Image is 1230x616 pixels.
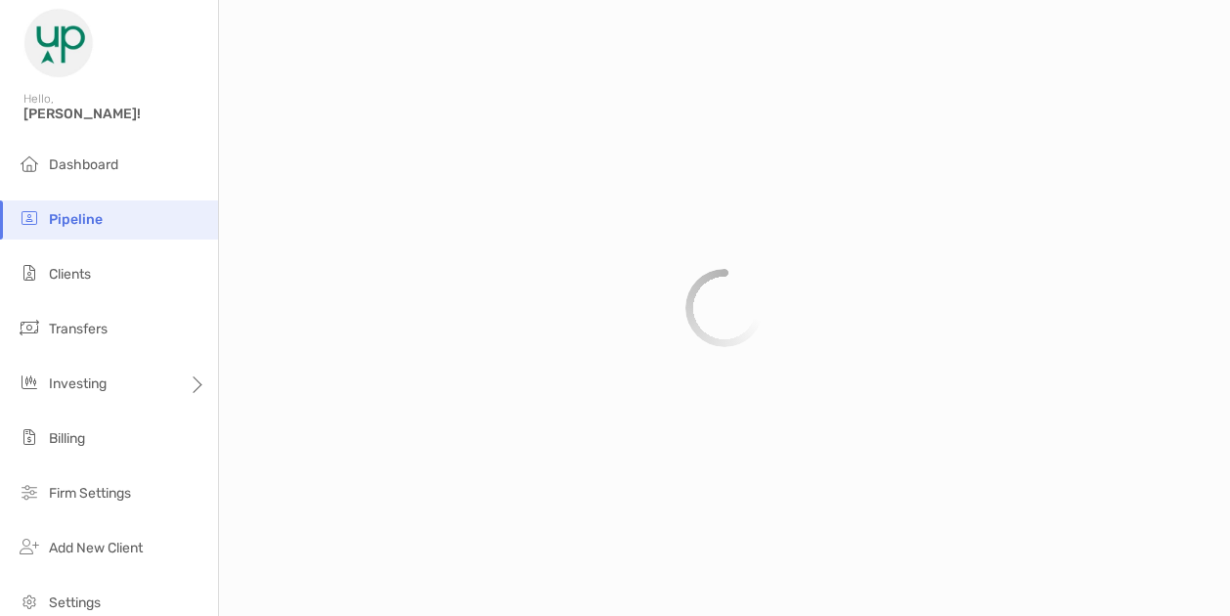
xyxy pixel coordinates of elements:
[18,590,41,613] img: settings icon
[18,206,41,230] img: pipeline icon
[18,371,41,394] img: investing icon
[23,8,94,78] img: Zoe Logo
[18,316,41,339] img: transfers icon
[49,211,103,228] span: Pipeline
[49,156,118,173] span: Dashboard
[49,321,108,337] span: Transfers
[49,594,101,611] span: Settings
[49,266,91,283] span: Clients
[18,261,41,285] img: clients icon
[23,106,206,122] span: [PERSON_NAME]!
[18,425,41,449] img: billing icon
[18,480,41,504] img: firm-settings icon
[49,485,131,502] span: Firm Settings
[49,375,107,392] span: Investing
[49,430,85,447] span: Billing
[49,540,143,556] span: Add New Client
[18,535,41,558] img: add_new_client icon
[18,152,41,175] img: dashboard icon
